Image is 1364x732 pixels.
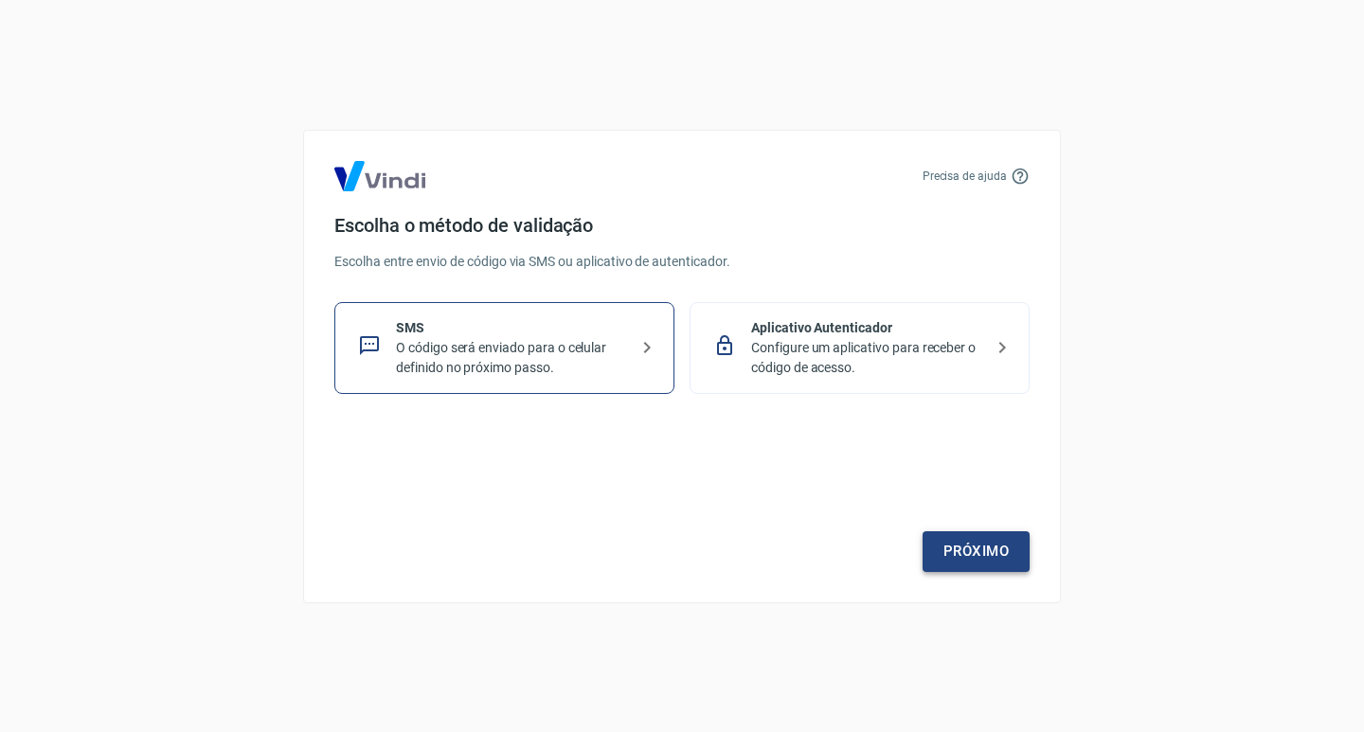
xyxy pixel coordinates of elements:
a: Próximo [923,531,1030,571]
div: Aplicativo AutenticadorConfigure um aplicativo para receber o código de acesso. [690,302,1030,394]
p: Configure um aplicativo para receber o código de acesso. [751,338,983,378]
p: Precisa de ajuda [923,168,1007,185]
div: SMSO código será enviado para o celular definido no próximo passo. [334,302,674,394]
p: Escolha entre envio de código via SMS ou aplicativo de autenticador. [334,252,1030,272]
p: Aplicativo Autenticador [751,318,983,338]
img: Logo Vind [334,161,425,191]
h4: Escolha o método de validação [334,214,1030,237]
p: SMS [396,318,628,338]
p: O código será enviado para o celular definido no próximo passo. [396,338,628,378]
